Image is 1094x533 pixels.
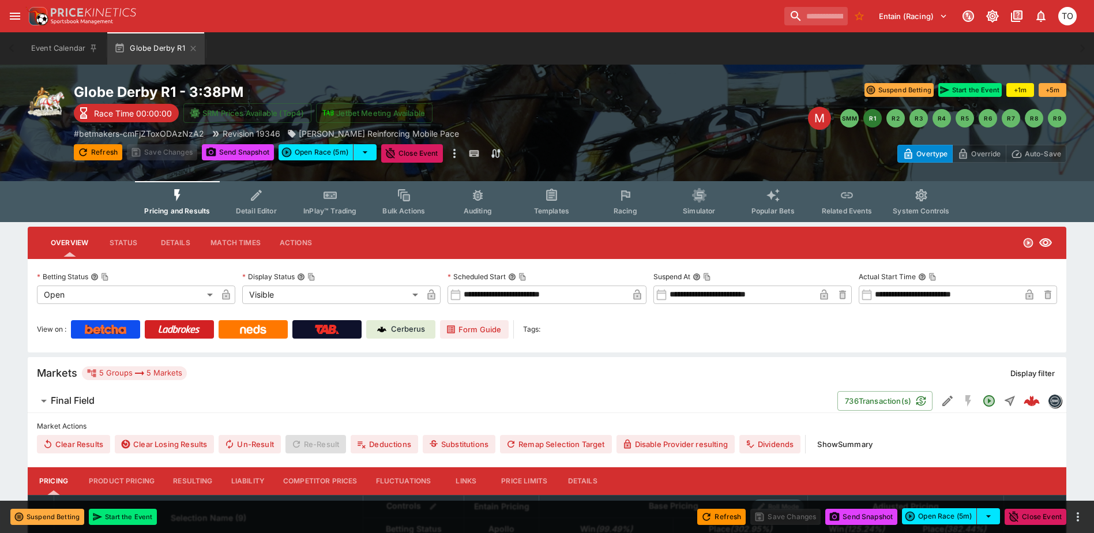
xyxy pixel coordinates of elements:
[1022,237,1034,249] svg: Open
[840,109,859,127] button: SMM
[933,109,951,127] button: R4
[37,435,110,453] button: Clear Results
[703,273,711,281] button: Copy To Clipboard
[274,467,367,495] button: Competitor Prices
[810,435,879,453] button: ShowSummary
[859,272,916,281] p: Actual Start Time
[28,389,837,412] button: Final Field
[999,391,1020,411] button: Straight
[448,272,506,281] p: Scheduled Start
[937,391,958,411] button: Edit Detail
[872,7,954,25] button: Select Tenant
[279,144,377,160] div: split button
[37,418,1057,435] label: Market Actions
[518,273,527,281] button: Copy To Clipboard
[270,229,322,257] button: Actions
[297,273,305,281] button: Display StatusCopy To Clipboard
[10,509,84,525] button: Suspend Betting
[382,207,425,215] span: Bulk Actions
[897,145,1066,163] div: Start From
[37,366,77,380] h5: Markets
[101,273,109,281] button: Copy To Clipboard
[693,273,701,281] button: Suspend AtCopy To Clipboard
[316,103,433,123] button: Jetbet Meeting Available
[5,6,25,27] button: open drawer
[42,229,97,257] button: Overview
[74,144,122,160] button: Refresh
[822,207,872,215] span: Related Events
[752,500,804,513] div: Show/hide Price Roll mode configuration.
[909,109,928,127] button: R3
[1006,6,1027,27] button: Documentation
[893,207,949,215] span: System Controls
[1006,145,1066,163] button: Auto-Save
[902,508,977,524] button: Open Race (5m)
[115,435,214,453] button: Clear Losing Results
[523,320,540,339] label: Tags:
[1005,509,1066,525] button: Close Event
[808,107,831,130] div: Edit Meeting
[363,495,464,517] th: Controls
[1048,395,1061,407] img: betmakers
[222,467,274,495] button: Liability
[354,144,377,160] button: select merge strategy
[977,508,1000,524] button: select merge strategy
[902,508,1000,524] div: split button
[982,6,1003,27] button: Toggle light/dark mode
[886,109,905,127] button: R2
[840,109,1066,127] nav: pagination navigation
[557,467,608,495] button: Details
[979,391,999,411] button: Open
[202,144,274,160] button: Send Snapshot
[897,145,953,163] button: Overtype
[51,19,113,24] img: Sportsbook Management
[107,32,204,65] button: Globe Derby R1
[1025,148,1061,160] p: Auto-Save
[303,207,356,215] span: InPlay™ Trading
[784,7,848,25] input: search
[28,467,80,495] button: Pricing
[377,325,386,334] img: Cerberus
[644,499,703,513] div: Base Pricing
[1039,236,1052,250] svg: Visible
[440,320,509,339] a: Form Guide
[534,207,569,215] span: Templates
[219,435,280,453] button: Un-Result
[97,229,149,257] button: Status
[315,325,339,334] img: TabNZ
[1003,364,1062,382] button: Display filter
[236,207,277,215] span: Detail Editor
[74,127,204,140] p: Copy To Clipboard
[807,495,1003,517] th: Adjusted Pricing
[492,467,557,495] button: Price Limits
[299,127,459,140] p: [PERSON_NAME] Reinforcing Mobile Pace
[85,325,126,334] img: Betcha
[1020,389,1043,412] a: e44c8c34-1087-413c-aa2d-000de75cca79
[37,286,217,304] div: Open
[135,181,958,222] div: Event type filters
[956,109,974,127] button: R5
[242,286,422,304] div: Visible
[183,103,311,123] button: SRM Prices Available (Top4)
[94,107,172,119] p: Race Time 00:00:00
[653,272,690,281] p: Suspend At
[285,435,346,453] span: Re-Result
[971,148,1001,160] p: Override
[928,273,937,281] button: Copy To Clipboard
[1024,393,1040,409] div: e44c8c34-1087-413c-aa2d-000de75cca79
[751,207,795,215] span: Popular Bets
[958,6,979,27] button: Connected to PK
[1031,6,1051,27] button: Notifications
[80,467,164,495] button: Product Pricing
[28,83,65,120] img: harness_racing.png
[825,509,897,525] button: Send Snapshot
[464,207,492,215] span: Auditing
[837,391,933,411] button: 736Transaction(s)
[223,127,280,140] p: Revision 19346
[1048,109,1066,127] button: R9
[322,107,334,119] img: jetbet-logo.svg
[51,8,136,17] img: PriceKinetics
[982,394,996,408] svg: Open
[683,207,715,215] span: Simulator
